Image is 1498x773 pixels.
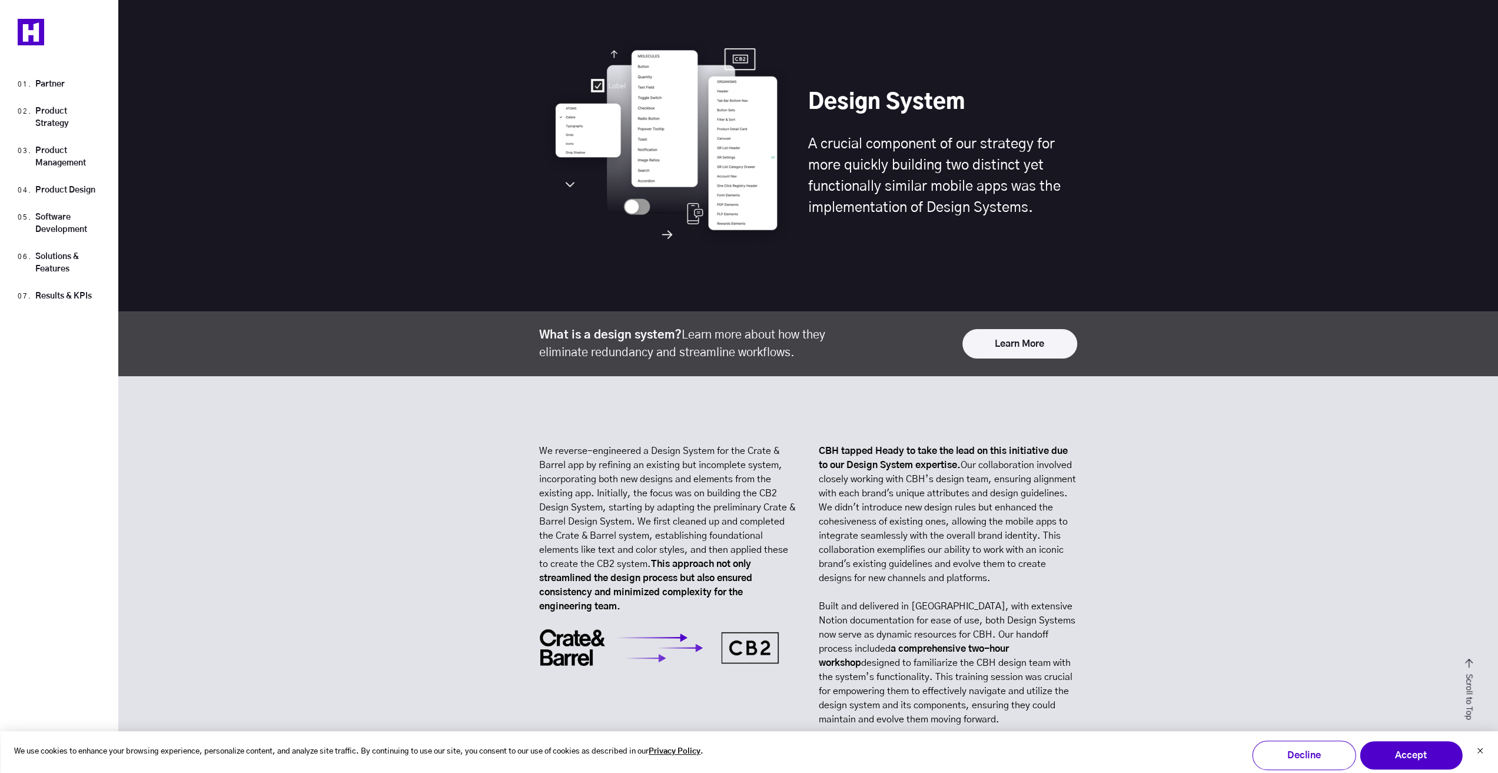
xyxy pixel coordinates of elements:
img: scroll-top [1458,648,1479,731]
button: Decline [1252,741,1356,770]
h3: Design System [808,89,1077,134]
a: Solutions & Features [35,253,79,273]
strong: CBH tapped Heady to take the lead on this initiative due to our Design System expertise. [819,446,1068,470]
strong: What is a design system? [539,329,682,341]
button: Go to top [1458,648,1479,731]
a: Software Development [35,213,87,234]
a: Product Design [35,186,95,194]
a: Learn More [962,329,1077,359]
button: Accept [1359,741,1463,770]
p: We use cookies to enhance your browsing experience, personalize content, and analyze site traffic... [14,745,703,759]
strong: a comprehensive two-hour workshop [819,644,1009,668]
h4: A crucial component of our strategy for more quickly building two distinct yet functionally simil... [808,134,1077,218]
p: Learn more about how they eliminate redundancy and streamline workflows. [539,326,828,361]
a: Product Strategy [35,107,69,128]
button: Dismiss cookie banner [1476,746,1483,758]
p: Our collaboration involved closely working with CBH’s design team, ensuring alignment with each b... [819,444,1077,726]
img: Group 40456@2x [539,36,793,248]
a: Results & KPIs [35,292,92,300]
a: Privacy Policy [649,745,700,759]
a: Partner [35,80,65,88]
img: Group 40459@2x [539,622,798,674]
img: Heady [18,19,44,45]
a: Product Management [35,147,86,167]
p: We reverse-engineered a Design System for the Crate & Barrel app by refining an existing but inco... [539,444,798,613]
